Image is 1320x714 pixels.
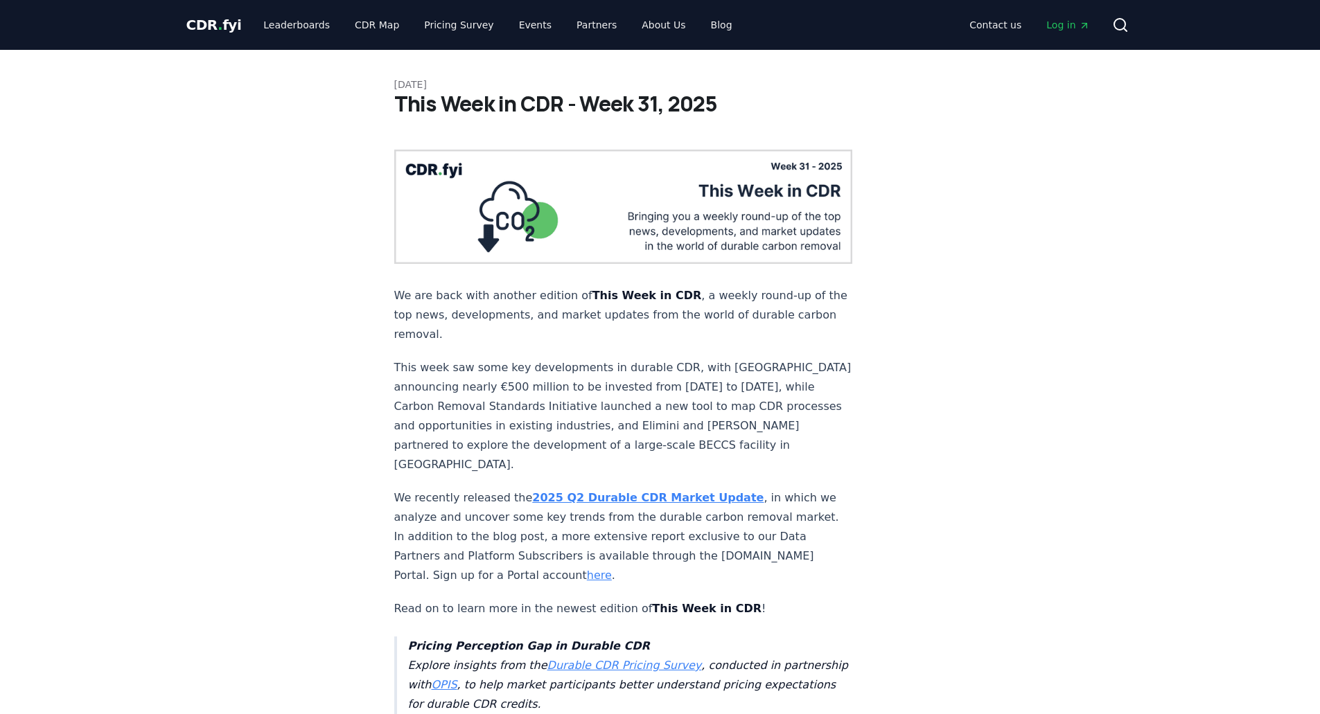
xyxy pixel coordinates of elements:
[565,12,628,37] a: Partners
[394,91,926,116] h1: This Week in CDR - Week 31, 2025
[1046,18,1089,32] span: Log in
[547,659,702,672] a: Durable CDR Pricing Survey
[1035,12,1100,37] a: Log in
[587,569,612,582] a: here
[958,12,1100,37] nav: Main
[700,12,743,37] a: Blog
[186,15,242,35] a: CDR.fyi
[218,17,222,33] span: .
[532,491,764,504] a: 2025 Q2 Durable CDR Market Update
[252,12,743,37] nav: Main
[592,289,702,302] strong: This Week in CDR
[394,358,853,474] p: This week saw some key developments in durable CDR, with [GEOGRAPHIC_DATA] announcing nearly €500...
[252,12,341,37] a: Leaderboards
[186,17,242,33] span: CDR fyi
[394,286,853,344] p: We are back with another edition of , a weekly round-up of the top news, developments, and market...
[408,639,848,711] em: Explore insights from the , conducted in partnership with , to help market participants better un...
[394,599,853,618] p: Read on to learn more in the newest edition of !
[394,78,926,91] p: [DATE]
[958,12,1032,37] a: Contact us
[344,12,410,37] a: CDR Map
[431,678,457,691] a: OPIS
[652,602,762,615] strong: This Week in CDR
[408,639,650,652] strong: Pricing Perception Gap in Durable CDR
[394,488,853,585] p: We recently released the , in which we analyze and uncover some key trends from the durable carbo...
[508,12,563,37] a: Events
[631,12,696,37] a: About Us
[413,12,504,37] a: Pricing Survey
[394,150,853,264] img: blog post image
